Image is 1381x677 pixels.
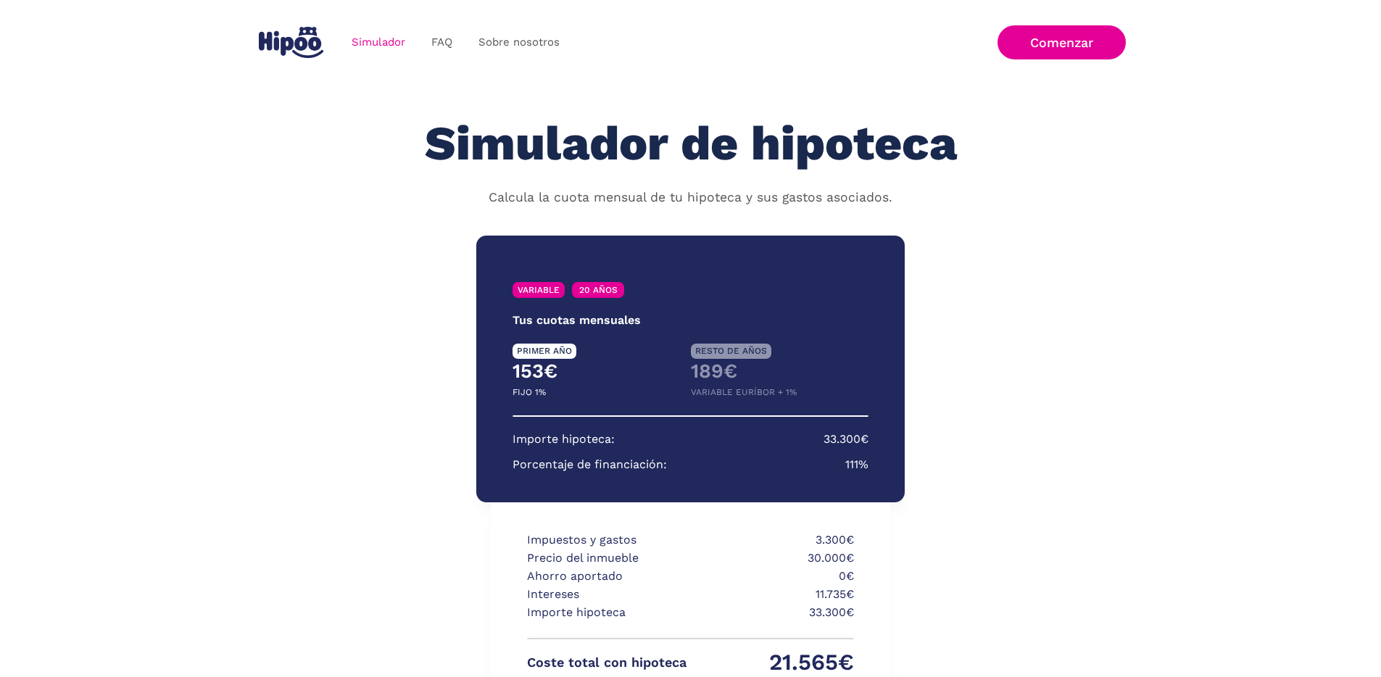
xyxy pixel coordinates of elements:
[694,604,854,622] p: 33.300€
[527,654,687,672] p: Coste total con hipoteca
[513,456,667,474] p: Porcentaje de financiación:
[694,531,854,549] p: 3.300€
[694,568,854,586] p: 0€
[998,25,1126,59] a: Comenzar
[513,383,546,402] p: FIJO 1%
[527,531,687,549] p: Impuestos y gastos
[513,359,691,383] h4: 153€
[489,188,892,207] p: Calcula la cuota mensual de tu hipoteca y sus gastos asociados.
[527,604,687,622] p: Importe hipoteca
[256,21,327,64] a: home
[339,28,418,57] a: Simulador
[527,549,687,568] p: Precio del inmueble
[513,312,641,330] p: Tus cuotas mensuales
[694,549,854,568] p: 30.000€
[691,383,797,402] p: VARIABLE EURÍBOR + 1%
[513,431,615,449] p: Importe hipoteca:
[527,568,687,586] p: Ahorro aportado
[845,456,868,474] p: 111%
[694,586,854,604] p: 11.735€
[418,28,465,57] a: FAQ
[425,117,957,170] h1: Simulador de hipoteca
[527,586,687,604] p: Intereses
[691,359,869,383] h4: 189€
[513,282,565,298] a: VARIABLE
[572,282,624,298] a: 20 AÑOS
[465,28,573,57] a: Sobre nosotros
[824,431,868,449] p: 33.300€
[694,654,854,672] p: 21.565€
